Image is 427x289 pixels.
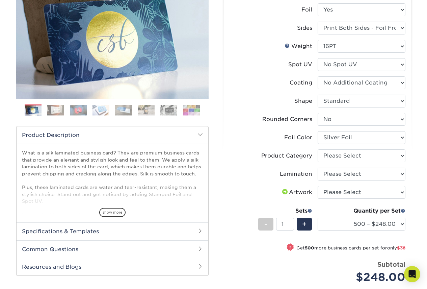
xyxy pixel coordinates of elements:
[285,42,312,50] div: Weight
[297,24,312,32] div: Sides
[281,188,312,196] div: Artwork
[290,79,312,87] div: Coating
[288,61,312,69] div: Spot UV
[160,105,177,115] img: Business Cards 07
[323,269,405,285] div: $248.00
[387,245,405,250] span: only
[47,105,64,115] img: Business Cards 02
[138,105,155,115] img: Business Cards 06
[99,208,126,217] span: show more
[302,219,306,229] span: +
[17,222,208,240] h2: Specifications & Templates
[17,258,208,275] h2: Resources and Blogs
[264,219,267,229] span: -
[183,105,200,115] img: Business Cards 08
[17,240,208,258] h2: Common Questions
[301,6,312,14] div: Foil
[296,245,405,252] small: Get more business cards per set for
[17,126,208,144] h2: Product Description
[258,207,312,215] div: Sets
[284,134,312,142] div: Foil Color
[115,105,132,115] img: Business Cards 05
[404,266,420,282] div: Open Intercom Messenger
[377,261,405,268] strong: Subtotal
[261,152,312,160] div: Product Category
[262,115,312,123] div: Rounded Corners
[92,105,109,115] img: Business Cards 04
[289,244,291,251] span: !
[318,207,405,215] div: Quantity per Set
[25,102,42,119] img: Business Cards 01
[397,245,405,250] span: $38
[70,105,87,115] img: Business Cards 03
[22,149,203,260] p: What is a silk laminated business card? They are premium business cards that provide an elegant a...
[305,245,314,250] strong: 500
[280,170,312,178] div: Lamination
[294,97,312,105] div: Shape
